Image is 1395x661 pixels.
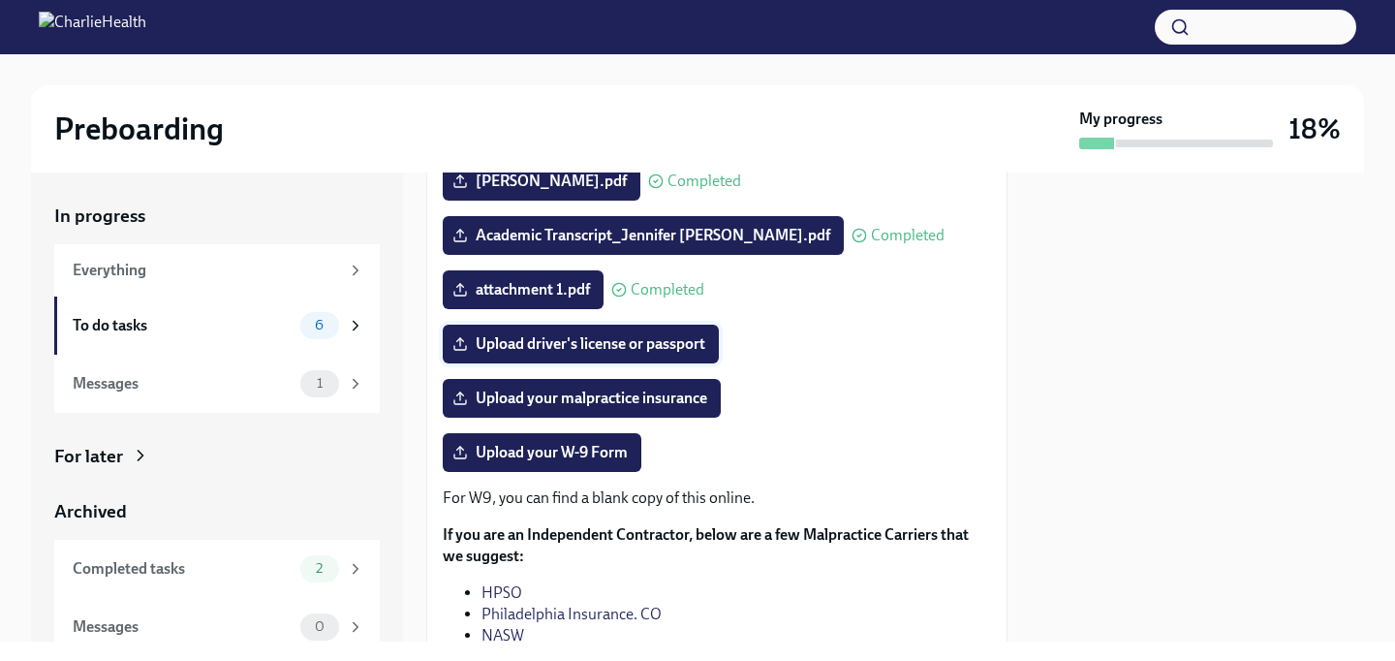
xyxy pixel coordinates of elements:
span: 1 [305,376,334,391]
span: 2 [304,561,334,576]
span: attachment 1.pdf [456,280,590,299]
strong: If you are an Independent Contractor, below are a few Malpractice Carriers that we suggest: [443,525,969,565]
label: [PERSON_NAME].pdf [443,162,640,201]
a: NASW [481,626,524,645]
a: Completed tasks2 [54,540,380,598]
div: Everything [73,260,339,281]
label: attachment 1.pdf [443,270,604,309]
div: Messages [73,616,293,638]
img: CharlieHealth [39,12,146,43]
label: Upload driver's license or passport [443,325,719,363]
h3: 18% [1288,111,1341,146]
label: Academic Transcript_Jennifer [PERSON_NAME].pdf [443,216,844,255]
div: Messages [73,373,293,394]
a: Everything [54,244,380,297]
span: 0 [303,619,336,634]
span: 6 [303,318,335,332]
h2: Preboarding [54,110,224,148]
label: Upload your malpractice insurance [443,379,721,418]
a: In progress [54,204,380,229]
span: Upload driver's license or passport [456,334,705,354]
span: Academic Transcript_Jennifer [PERSON_NAME].pdf [456,226,830,245]
span: Upload your W-9 Form [456,443,628,462]
a: Philadelphia Insurance. CO [481,605,662,623]
a: For later [54,444,380,469]
a: Archived [54,499,380,524]
div: To do tasks [73,315,293,336]
a: Messages0 [54,598,380,656]
a: HPSO [481,583,522,602]
a: Messages1 [54,355,380,413]
p: For W9, you can find a blank copy of this online. [443,488,991,509]
div: Completed tasks [73,558,293,580]
span: Completed [631,282,704,298]
a: To do tasks6 [54,297,380,355]
span: [PERSON_NAME].pdf [456,172,627,191]
span: Completed [667,173,741,189]
div: For later [54,444,123,469]
label: Upload your W-9 Form [443,433,641,472]
span: Upload your malpractice insurance [456,389,707,408]
span: Completed [871,228,945,243]
strong: My progress [1079,109,1162,130]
